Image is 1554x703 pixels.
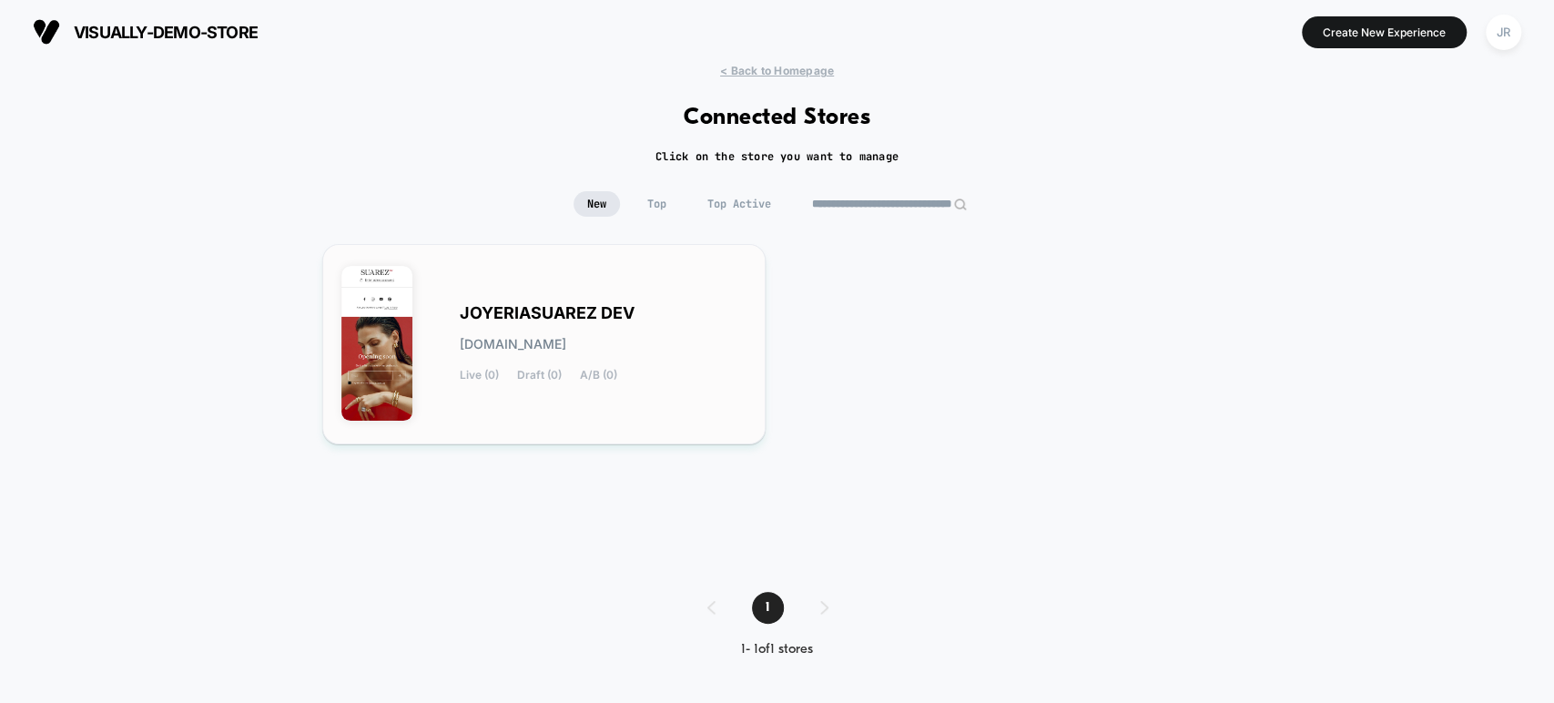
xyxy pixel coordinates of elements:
span: Live (0) [460,369,499,382]
button: visually-demo-store [27,17,263,46]
span: JOYERIASUAREZ DEV [460,307,635,320]
span: [DOMAIN_NAME] [460,338,566,351]
span: < Back to Homepage [720,64,834,77]
span: Draft (0) [517,369,562,382]
button: Create New Experience [1302,16,1467,48]
img: Visually logo [33,18,60,46]
span: Top [634,191,680,217]
span: 1 [752,592,784,624]
button: JR [1480,14,1527,51]
img: edit [953,198,967,211]
span: visually-demo-store [74,23,258,42]
div: JR [1486,15,1521,50]
h2: Click on the store you want to manage [655,149,899,164]
div: 1 - 1 of 1 stores [689,642,865,657]
h1: Connected Stores [684,105,870,131]
span: A/B (0) [580,369,617,382]
img: JOYERIASUAREZ_DEV [341,266,413,421]
span: Top Active [694,191,785,217]
span: New [574,191,620,217]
